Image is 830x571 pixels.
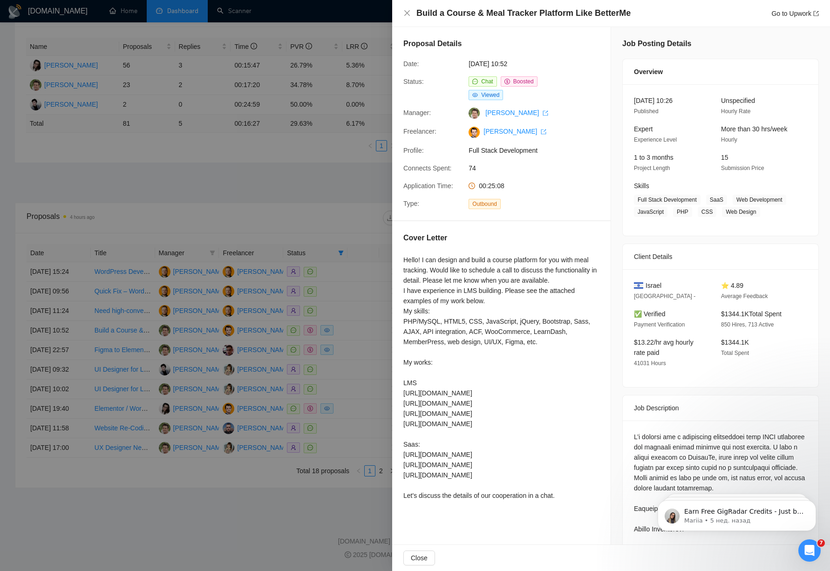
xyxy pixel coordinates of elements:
span: Status: [403,78,424,85]
span: 7 [817,539,825,547]
span: Total Spent [721,350,749,356]
button: Close [403,551,435,565]
span: close [403,9,411,17]
span: dollar [504,79,510,84]
a: Go to Upworkexport [771,10,819,17]
h5: Proposal Details [403,38,462,49]
span: Close [411,553,428,563]
a: [PERSON_NAME] export [485,109,548,116]
a: [PERSON_NAME] export [483,128,546,135]
span: clock-circle [469,183,475,189]
div: Client Details [634,244,807,269]
span: Date: [403,60,419,68]
span: PHP [673,207,692,217]
span: message [472,79,478,84]
span: Overview [634,67,663,77]
span: export [543,110,548,116]
button: Close [403,9,411,17]
span: Experience Level [634,136,677,143]
span: Outbound [469,199,501,209]
span: ✅ Verified [634,310,666,318]
span: Chat [481,78,493,85]
span: Boosted [513,78,534,85]
span: Published [634,108,659,115]
div: Hello! I can design and build a course platform for you with meal tracking. Would like to schedul... [403,255,599,501]
h5: Job Posting Details [622,38,691,49]
span: Full Stack Development [469,145,608,156]
span: export [813,11,819,16]
span: Payment Verification [634,321,685,328]
span: ⭐ 4.89 [721,282,743,289]
span: eye [472,92,478,98]
span: Unspecified [721,97,755,104]
iframe: Intercom live chat [798,539,821,562]
span: Hourly [721,136,737,143]
span: 850 Hires, 713 Active [721,321,774,328]
span: Skills [634,182,649,190]
span: 1 to 3 months [634,154,674,161]
span: $1344.1K Total Spent [721,310,782,318]
span: Hourly Rate [721,108,750,115]
span: Connects Spent: [403,164,452,172]
span: [DATE] 10:52 [469,59,608,69]
img: 🇮🇱 [634,280,643,291]
span: 00:25:08 [479,182,504,190]
span: Submission Price [721,165,764,171]
span: $13.22/hr avg hourly rate paid [634,339,694,356]
span: Project Length [634,165,670,171]
span: 15 [721,154,728,161]
span: Web Design [722,207,760,217]
span: Full Stack Development [634,195,701,205]
span: CSS [698,207,717,217]
span: export [541,129,546,135]
span: More than 30 hrs/week [721,125,787,133]
span: Web Development [733,195,786,205]
span: 74 [469,163,608,173]
h5: Cover Letter [403,232,447,244]
span: SaaS [706,195,727,205]
span: $1344.1K [721,339,749,346]
span: Average Feedback [721,293,768,299]
span: Expert [634,125,653,133]
div: Job Description [634,395,807,421]
span: Manager: [403,109,431,116]
span: Application Time: [403,182,453,190]
span: 41031 Hours [634,360,666,367]
span: JavaScript [634,207,667,217]
span: Type: [403,200,419,207]
span: Israel [646,280,661,291]
span: Profile: [403,147,424,154]
img: c1FL0pBmPhvmCzg34OzzqNn6eD93WnmtAjKfYWgrY4GNQuJGZNuKqIirip3K68CRxc [469,127,480,138]
span: [GEOGRAPHIC_DATA] - [634,293,695,299]
span: Viewed [481,92,499,98]
h4: Build a Course & Meal Tracker Platform Like BetterMe [416,7,631,19]
span: [DATE] 10:26 [634,97,673,104]
span: Freelancer: [403,128,436,135]
iframe: Intercom notifications сообщение [644,481,830,546]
